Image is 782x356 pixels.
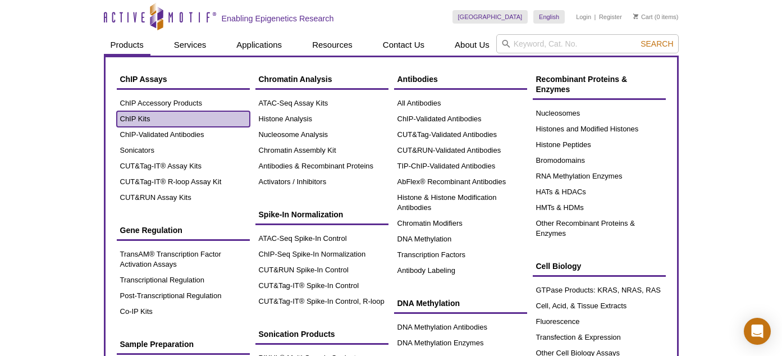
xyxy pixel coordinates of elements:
a: Cart [633,13,653,21]
span: ChIP Assays [120,75,167,84]
span: Antibodies [397,75,438,84]
h2: Enabling Epigenetics Research [222,13,334,24]
span: Recombinant Proteins & Enzymes [536,75,628,94]
a: ChIP-Validated Antibodies [394,111,527,127]
a: Chromatin Modifiers [394,216,527,231]
a: Other Recombinant Proteins & Enzymes [533,216,666,241]
a: Histone Analysis [255,111,388,127]
a: CUT&Tag-IT® Spike-In Control [255,278,388,294]
a: AbFlex® Recombinant Antibodies [394,174,527,190]
a: Post-Transcriptional Regulation [117,288,250,304]
span: Cell Biology [536,262,582,271]
a: CUT&Tag-IT® Spike-In Control, R-loop [255,294,388,309]
a: [GEOGRAPHIC_DATA] [452,10,528,24]
a: Histone & Histone Modification Antibodies [394,190,527,216]
span: Spike-In Normalization [259,210,344,219]
button: Search [637,39,676,49]
a: HMTs & HDMs [533,200,666,216]
a: English [533,10,565,24]
a: Contact Us [376,34,431,56]
input: Keyword, Cat. No. [496,34,679,53]
a: Bromodomains [533,153,666,168]
a: Chromatin Analysis [255,69,388,90]
a: DNA Methylation Antibodies [394,320,527,335]
a: GTPase Products: KRAS, NRAS, RAS [533,282,666,298]
a: CUT&RUN Assay Kits [117,190,250,206]
a: DNA Methylation [394,231,527,247]
a: Chromatin Assembly Kit [255,143,388,158]
a: CUT&Tag-IT® Assay Kits [117,158,250,174]
a: DNA Methylation [394,293,527,314]
a: Services [167,34,213,56]
a: HATs & HDACs [533,184,666,200]
a: Transcription Factors [394,247,527,263]
a: All Antibodies [394,95,527,111]
a: CUT&Tag-Validated Antibodies [394,127,527,143]
span: DNA Methylation [397,299,460,308]
a: Spike-In Normalization [255,204,388,225]
a: Antibodies & Recombinant Proteins [255,158,388,174]
a: ChIP-Validated Antibodies [117,127,250,143]
div: Open Intercom Messenger [744,318,771,345]
a: DNA Methylation Enzymes [394,335,527,351]
a: Nucleosomes [533,106,666,121]
span: Chromatin Analysis [259,75,332,84]
a: About Us [448,34,496,56]
a: Histone Peptides [533,137,666,153]
a: ATAC-Seq Spike-In Control [255,231,388,247]
a: CUT&RUN-Validated Antibodies [394,143,527,158]
a: Nucleosome Analysis [255,127,388,143]
a: CUT&Tag-IT® R-loop Assay Kit [117,174,250,190]
span: Search [641,39,673,48]
a: Products [104,34,150,56]
span: Sonication Products [259,330,335,339]
a: ChIP-Seq Spike-In Normalization [255,247,388,262]
a: CUT&RUN Spike-In Control [255,262,388,278]
span: Sample Preparation [120,340,194,349]
a: Transfection & Expression [533,330,666,345]
a: ChIP Assays [117,69,250,90]
span: Gene Regulation [120,226,182,235]
a: RNA Methylation Enzymes [533,168,666,184]
a: Activators / Inhibitors [255,174,388,190]
a: TIP-ChIP-Validated Antibodies [394,158,527,174]
a: Histones and Modified Histones [533,121,666,137]
a: Cell, Acid, & Tissue Extracts [533,298,666,314]
a: Recombinant Proteins & Enzymes [533,69,666,100]
a: ChIP Kits [117,111,250,127]
a: Login [576,13,591,21]
li: (0 items) [633,10,679,24]
a: Resources [305,34,359,56]
a: Sonicators [117,143,250,158]
a: TransAM® Transcription Factor Activation Assays [117,247,250,272]
a: Co-IP Kits [117,304,250,320]
a: Fluorescence [533,314,666,330]
img: Your Cart [633,13,638,19]
a: ATAC-Seq Assay Kits [255,95,388,111]
a: Antibodies [394,69,527,90]
a: Register [599,13,622,21]
a: Sonication Products [255,323,388,345]
a: Antibody Labeling [394,263,527,279]
a: Transcriptional Regulation [117,272,250,288]
a: Sample Preparation [117,334,250,355]
a: Applications [230,34,289,56]
a: Gene Regulation [117,220,250,241]
li: | [594,10,596,24]
a: ChIP Accessory Products [117,95,250,111]
a: Cell Biology [533,255,666,277]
